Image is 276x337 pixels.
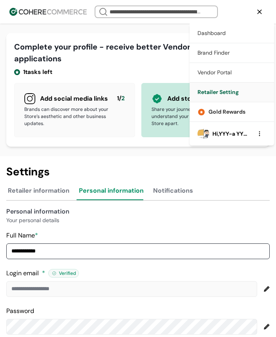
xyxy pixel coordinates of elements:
div: Login email [6,269,270,278]
label: Full Name [6,231,38,239]
div: Your personal details [6,216,116,225]
div: Complete your profile - receive better Vendor Request applications [14,41,262,64]
label: Password [6,307,34,315]
button: Retailer information [6,184,71,200]
div: Add social media links [40,94,114,103]
span: 1 tasks left [23,68,52,77]
div: Share your journey to help brands understand your values and what sets your Store apart. [152,106,252,127]
div: Settings [6,166,270,178]
div: Brands can discover more about your Store’s aesthetic and other business updates. [24,106,125,127]
div: Add store description [167,94,239,103]
span: 1 [117,94,119,103]
span: / [119,94,121,103]
button: Notifications [152,184,195,200]
span: Gold Rewards [208,108,245,115]
div: Hi, YYY-a YYY-aa [212,130,250,138]
span: 2 [121,94,125,103]
div: Personal information [6,207,116,216]
button: Personal information [77,184,145,200]
img: Cohere Logo [9,8,87,16]
div: Verified [48,269,79,278]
